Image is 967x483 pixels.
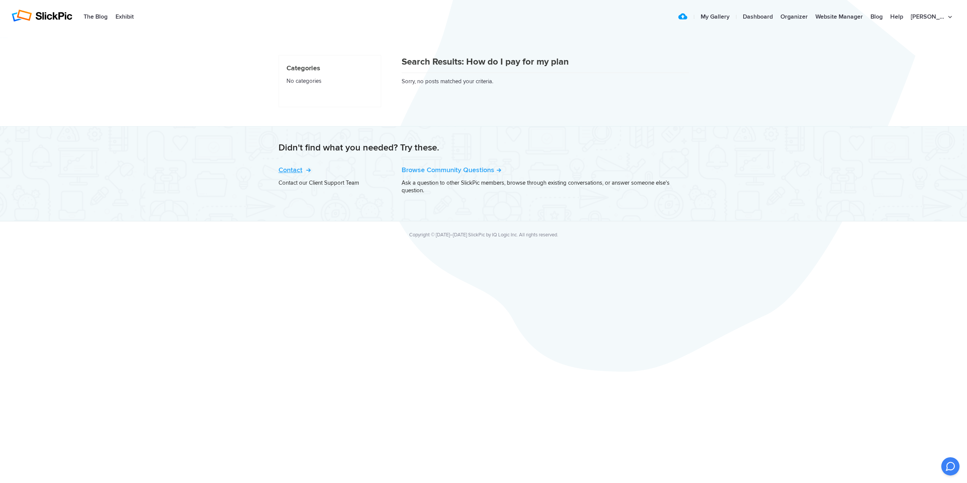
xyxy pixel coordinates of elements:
a: Browse Community Questions [402,166,501,174]
div: Sorry, no posts matched your criteria. [402,55,689,85]
a: Contact our Client Support Team [279,179,359,186]
h2: Didn't find what you needed? Try these. [279,142,689,154]
p: Ask a question to other SlickPic members, browse through existing conversations, or answer someon... [402,179,689,194]
li: No categories [286,73,373,88]
h1: Search Results: How do I pay for my plan [402,55,689,73]
h4: Categories [286,63,373,73]
div: Copyright © [DATE]–[DATE] SlickPic by IQ Logic Inc. All rights reserved. [279,231,688,239]
a: [PERSON_NAME] [660,201,689,206]
a: Contact [279,166,309,174]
